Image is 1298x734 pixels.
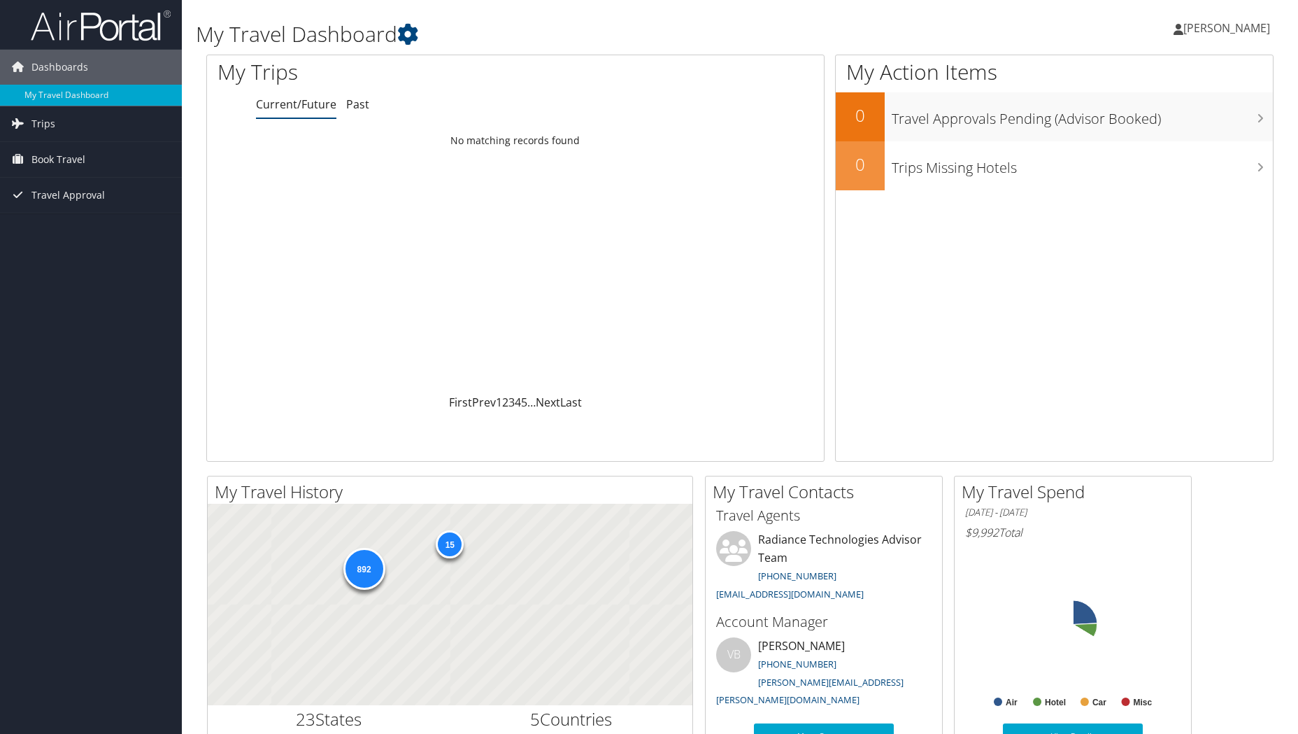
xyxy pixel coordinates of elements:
h2: My Travel Spend [962,480,1191,504]
a: 3 [508,395,515,410]
a: 0Trips Missing Hotels [836,141,1273,190]
a: [EMAIL_ADDRESS][DOMAIN_NAME] [716,588,864,600]
a: First [449,395,472,410]
img: airportal-logo.png [31,9,171,42]
div: 15 [436,530,464,558]
span: Travel Approval [31,178,105,213]
a: Past [346,97,369,112]
span: 5 [530,707,540,731]
h3: Travel Approvals Pending (Advisor Booked) [892,102,1273,129]
h1: My Travel Dashboard [196,20,921,49]
h3: Account Manager [716,612,932,632]
a: Current/Future [256,97,336,112]
a: Prev [472,395,496,410]
td: No matching records found [207,128,824,153]
a: 0Travel Approvals Pending (Advisor Booked) [836,92,1273,141]
h3: Trips Missing Hotels [892,151,1273,178]
h1: My Trips [217,57,556,87]
span: Dashboards [31,50,88,85]
h1: My Action Items [836,57,1273,87]
h2: My Travel History [215,480,692,504]
a: 2 [502,395,508,410]
text: Car [1092,698,1106,707]
div: VB [716,637,751,672]
text: Hotel [1045,698,1066,707]
h2: My Travel Contacts [713,480,942,504]
text: Air [1006,698,1018,707]
h2: Countries [461,707,683,731]
div: 892 [343,548,385,590]
a: Next [536,395,560,410]
h2: 0 [836,153,885,176]
h6: [DATE] - [DATE] [965,506,1181,519]
a: [PHONE_NUMBER] [758,570,836,582]
li: Radiance Technologies Advisor Team [709,531,939,606]
h2: States [218,707,440,731]
span: … [527,395,536,410]
span: 23 [296,707,315,731]
a: [PERSON_NAME] [1174,7,1284,49]
a: 5 [521,395,527,410]
span: $9,992 [965,525,999,540]
span: Book Travel [31,142,85,177]
text: Misc [1134,698,1153,707]
a: 1 [496,395,502,410]
h2: 0 [836,104,885,127]
a: [PERSON_NAME][EMAIL_ADDRESS][PERSON_NAME][DOMAIN_NAME] [716,676,904,707]
a: [PHONE_NUMBER] [758,658,836,670]
a: 4 [515,395,521,410]
span: [PERSON_NAME] [1183,20,1270,36]
a: Last [560,395,582,410]
span: Trips [31,106,55,141]
h6: Total [965,525,1181,540]
li: [PERSON_NAME] [709,637,939,712]
h3: Travel Agents [716,506,932,525]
